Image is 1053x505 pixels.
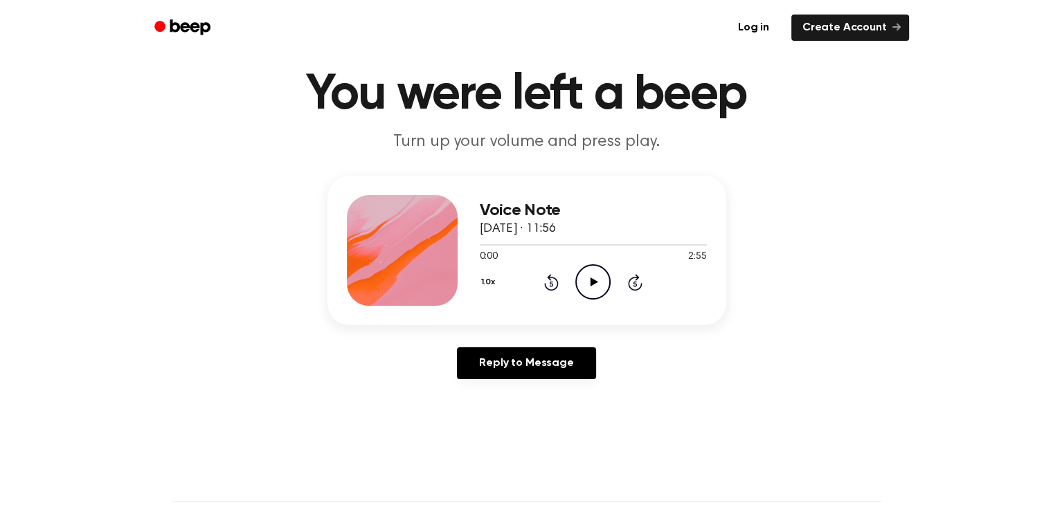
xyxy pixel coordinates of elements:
h3: Voice Note [480,201,707,220]
h1: You were left a beep [172,70,881,120]
a: Log in [724,12,783,44]
span: [DATE] · 11:56 [480,223,556,235]
span: 2:55 [688,250,706,264]
button: 1.0x [480,270,501,294]
a: Reply to Message [457,347,595,379]
a: Beep [145,15,223,42]
span: 0:00 [480,250,498,264]
a: Create Account [791,15,909,41]
p: Turn up your volume and press play. [261,131,793,154]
